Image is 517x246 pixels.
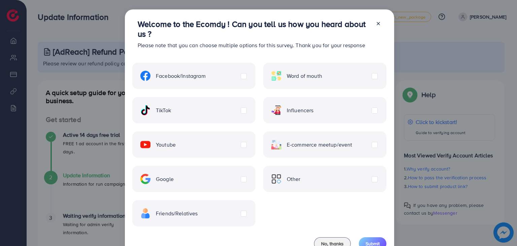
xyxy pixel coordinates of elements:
span: TikTok [156,106,171,114]
span: E-commerce meetup/event [287,141,352,149]
span: Friends/Relatives [156,210,198,217]
p: Please note that you can choose multiple options for this survey. Thank you for your response [138,41,370,49]
img: ic-youtube.715a0ca2.svg [140,140,150,150]
img: ic-tiktok.4b20a09a.svg [140,105,150,115]
span: Word of mouth [287,72,322,80]
span: Youtube [156,141,176,149]
span: Facebook/Instagram [156,72,206,80]
img: ic-other.99c3e012.svg [271,174,281,184]
img: ic-freind.8e9a9d08.svg [140,208,150,218]
span: Influencers [287,106,314,114]
span: Other [287,175,301,183]
h3: Welcome to the Ecomdy ! Can you tell us how you heard about us ? [138,19,370,39]
img: ic-influencers.a620ad43.svg [271,105,281,115]
img: ic-google.5bdd9b68.svg [140,174,150,184]
img: ic-facebook.134605ef.svg [140,71,150,81]
img: ic-word-of-mouth.a439123d.svg [271,71,281,81]
span: Google [156,175,174,183]
img: ic-ecommerce.d1fa3848.svg [271,140,281,150]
